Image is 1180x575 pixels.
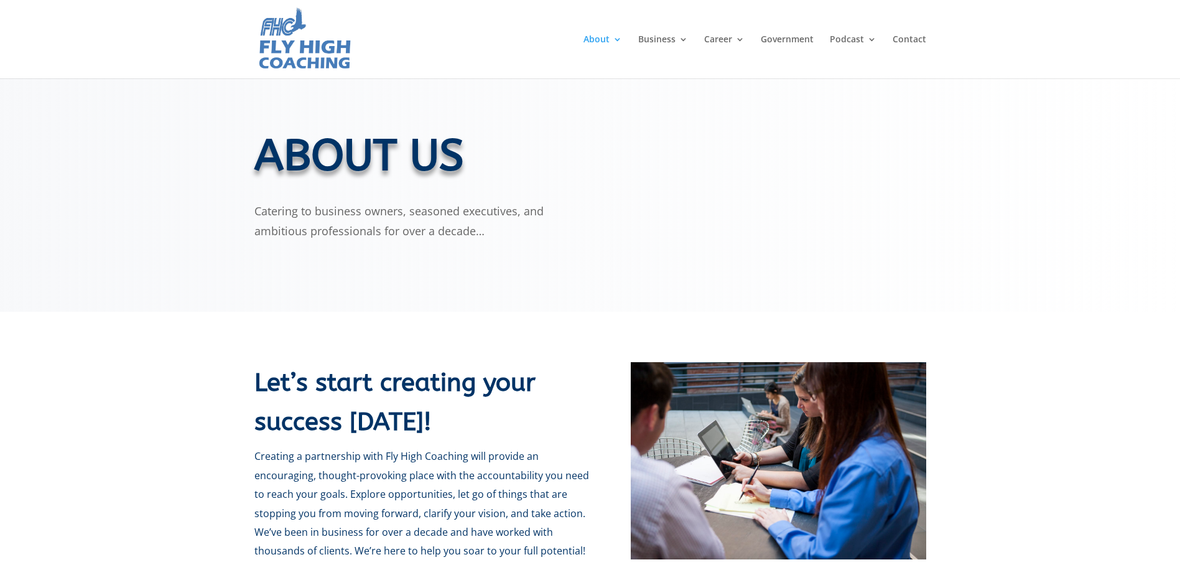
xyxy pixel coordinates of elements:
img: Fly High Coaching [257,6,352,72]
span: Let’s start creating your success [DATE]! [254,368,536,436]
p: Catering to business owners, seasoned executives, and ambitious professionals for over a decade… [254,201,590,241]
a: Career [704,35,745,78]
a: About [583,35,622,78]
a: Contact [893,35,926,78]
span: Creating a partnership with Fly High Coaching will provide an encouraging, thought-provoking plac... [254,449,589,558]
img: IMG_1056 [631,362,926,559]
a: Business [638,35,688,78]
a: Podcast [830,35,876,78]
a: Government [761,35,814,78]
span: ABOUT US [254,130,464,181]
